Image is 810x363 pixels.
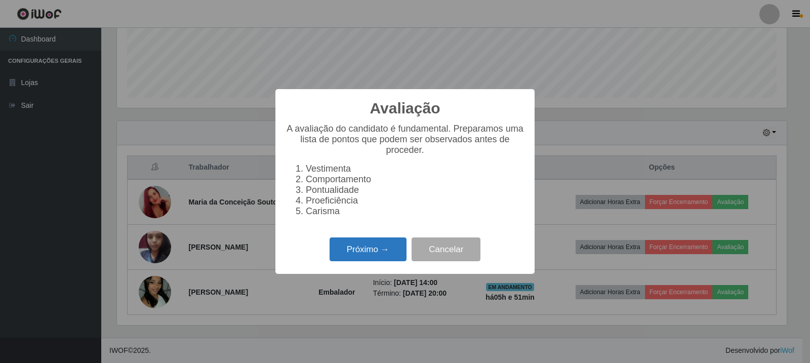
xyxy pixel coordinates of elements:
[306,174,524,185] li: Comportamento
[330,237,407,261] button: Próximo →
[286,124,524,155] p: A avaliação do candidato é fundamental. Preparamos uma lista de pontos que podem ser observados a...
[412,237,480,261] button: Cancelar
[370,99,440,117] h2: Avaliação
[306,206,524,217] li: Carisma
[306,185,524,195] li: Pontualidade
[306,164,524,174] li: Vestimenta
[306,195,524,206] li: Proeficiência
